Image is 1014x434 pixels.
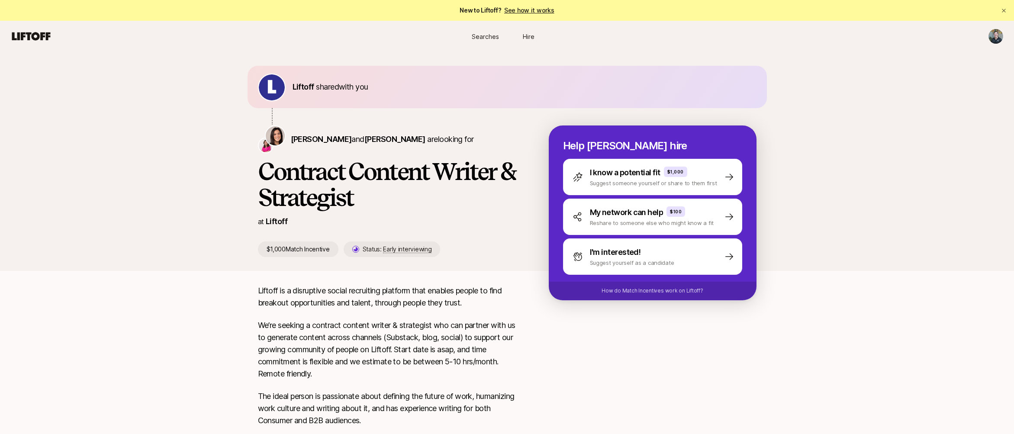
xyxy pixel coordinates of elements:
img: ACg8ocKIuO9-sklR2KvA8ZVJz4iZ_g9wtBiQREC3t8A94l4CTg=s160-c [259,74,285,100]
p: Reshare to someone else who might know a fit [590,219,714,227]
p: Status: [363,244,432,254]
img: Michael Rhys [988,29,1003,44]
span: [PERSON_NAME] [291,135,352,144]
a: Searches [464,29,507,45]
p: Liftoff is a disruptive social recruiting platform that enables people to find breakout opportuni... [258,285,521,309]
p: $1,000 Match Incentive [258,241,338,257]
img: Eleanor Morgan [266,126,285,145]
p: $100 [670,208,682,215]
p: shared [293,81,372,93]
img: Emma Frane [259,138,273,152]
span: Early interviewing [383,245,431,253]
p: Suggest yourself as a candidate [590,258,674,267]
span: Hire [523,32,534,41]
span: Searches [472,32,499,41]
span: and [351,135,425,144]
p: Liftoff [266,215,287,228]
span: with you [339,82,368,91]
p: I know a potential fit [590,167,660,179]
p: $1,000 [667,168,684,175]
h1: Contract Content Writer & Strategist [258,158,521,210]
p: I'm interested! [590,246,641,258]
p: are looking for [291,133,474,145]
p: We’re seeking a contract content writer & strategist who can partner with us to generate content ... [258,319,521,380]
p: My network can help [590,206,663,219]
p: at [258,216,264,227]
span: New to Liftoff? [460,5,554,16]
a: Hire [507,29,550,45]
p: The ideal person is passionate about defining the future of work, humanizing work culture and wri... [258,390,521,427]
span: [PERSON_NAME] [364,135,425,144]
p: Help [PERSON_NAME] hire [563,140,742,152]
p: Suggest someone yourself or share to them first [590,179,717,187]
span: Liftoff [293,82,314,91]
p: How do Match Incentives work on Liftoff? [602,287,703,295]
a: See how it works [504,6,554,14]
